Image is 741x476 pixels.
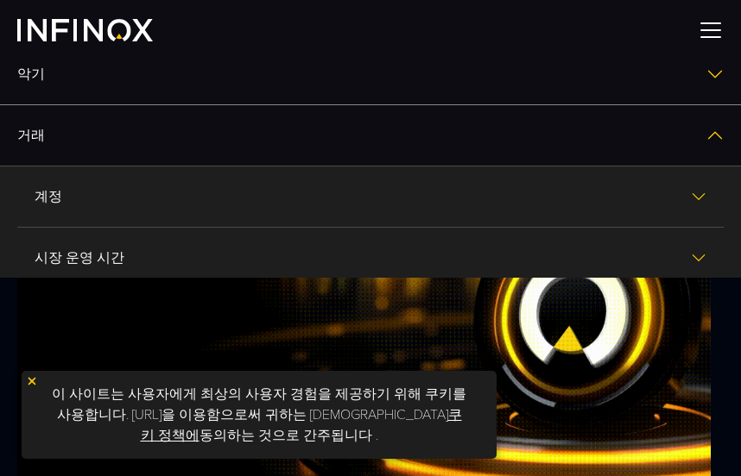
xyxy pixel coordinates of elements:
[35,188,62,205] font: 계정
[52,385,466,423] font: 이 사이트는 사용자에게 최상의 사용자 경험을 제공하기 위해 쿠키를 사용합니다. [URL]을 이용함으로써 귀하는 [DEMOGRAPHIC_DATA]
[17,228,724,288] a: 시장 운영 시간
[17,166,724,227] a: 계정
[199,427,378,444] font: 동의하는 것으로 간주됩니다 .
[26,375,38,387] img: 노란색 닫기 아이콘
[17,66,45,83] font: 악기
[35,249,124,266] font: 시장 운영 시간
[17,127,45,144] font: 거래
